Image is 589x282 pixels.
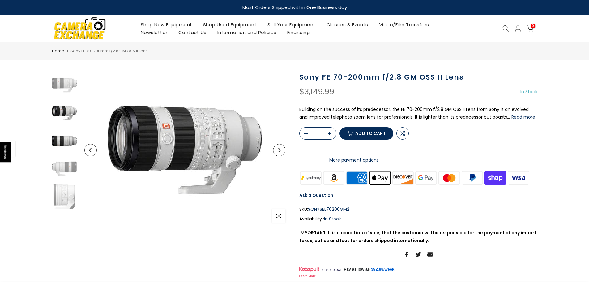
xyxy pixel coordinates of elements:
[299,192,333,198] a: Ask a Question
[345,170,369,185] img: american express
[461,170,484,185] img: paypal
[324,216,341,222] span: In Stock
[371,267,394,272] a: $92.88/week
[299,88,334,96] div: $3,149.99
[52,48,64,54] a: Home
[198,21,262,28] a: Shop Used Equipment
[355,131,386,136] span: Add to cart
[416,251,421,258] a: Share on Twitter
[273,144,285,156] button: Next
[527,25,533,32] a: 0
[299,230,536,244] strong: IMPORTANT: It is a condition of sale, that the customer will be responsible for the payment of an...
[299,73,537,82] h1: Sony FE 70-200mm f/2.8 GM OSS II Lens
[520,89,537,95] span: In Stock
[322,170,345,185] img: amazon payments
[373,21,434,28] a: Video/Film Transfers
[507,170,530,185] img: visa
[299,106,537,121] p: Building on the success of its predecessor, the FE 70-200mm f/2.8 GM OSS II Lens from Sony is an ...
[173,28,212,36] a: Contact Us
[339,127,393,140] button: Add to cart
[84,144,97,156] button: Previous
[511,114,535,120] button: Read more
[404,251,409,258] a: Share on Facebook
[437,170,461,185] img: master
[344,267,370,272] span: Pay as low as
[415,170,438,185] img: google pay
[427,251,433,258] a: Share on Email
[531,24,535,28] span: 0
[321,21,373,28] a: Classes & Events
[299,206,537,213] div: SKU:
[52,128,77,153] img: Sony FE 70-200mm f/2.8 GM OSS II Lens Lenses - Small Format - Sony E and FE Mount Lenses Sony SON...
[299,215,537,223] div: Availability :
[320,267,342,272] span: Lease to own
[52,73,77,98] img: Sony FE 70-200mm f/2.8 GM OSS II Lens Lenses - Small Format - Sony E and FE Mount Lenses Sony SON...
[299,156,409,164] a: More payment options
[70,48,148,54] span: Sony FE 70-200mm f/2.8 GM OSS II Lens
[212,28,282,36] a: Information and Policies
[135,28,173,36] a: Newsletter
[282,28,315,36] a: Financing
[299,170,322,185] img: synchrony
[52,184,77,209] img: Sony FE 70-200mm f/2.8 GM OSS II Lens Lenses - Small Format - Sony E and FE Mount Lenses Sony SON...
[242,4,347,11] strong: Most Orders Shipped within One Business day
[135,21,198,28] a: Shop New Equipment
[108,73,262,228] img: Sony FE 70-200mm f/2.8 GM OSS II Lens Lenses - Small Format - Sony E and FE Mount Lenses Sony SON...
[308,206,349,213] span: SONYSEL70200GM2
[368,170,391,185] img: apple pay
[52,156,77,181] img: Sony FE 70-200mm f/2.8 GM OSS II Lens Lenses - Small Format - Sony E and FE Mount Lenses Sony SON...
[391,170,415,185] img: discover
[262,21,321,28] a: Sell Your Equipment
[484,170,507,185] img: shopify pay
[299,275,316,278] a: Learn More
[52,101,77,125] img: Sony FE 70-200mm f/2.8 GM OSS II Lens Lenses - Small Format - Sony E and FE Mount Lenses Sony SON...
